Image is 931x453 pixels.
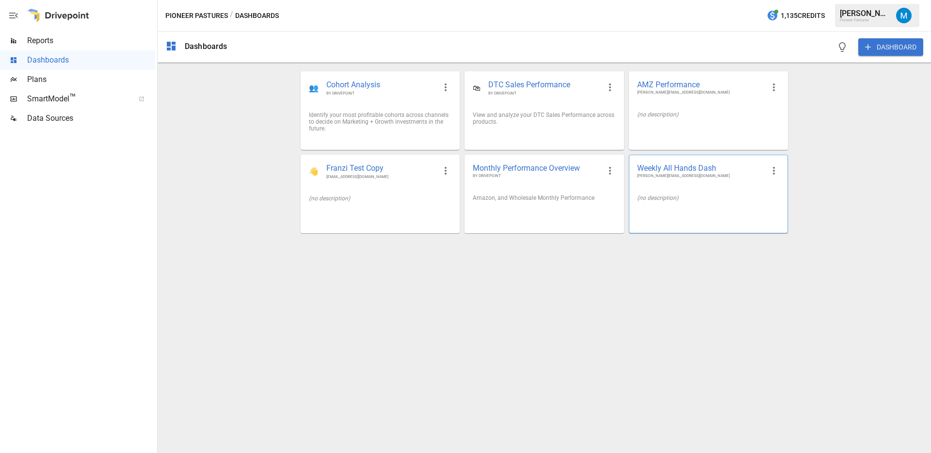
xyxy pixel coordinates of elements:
div: [PERSON_NAME] [840,9,890,18]
div: / [230,10,233,22]
div: 🛍 [473,83,481,93]
div: Identify your most profitable cohorts across channels to decide on Marketing + Growth investments... [309,112,451,132]
div: Amazon, and Wholesale Monthly Performance [473,194,615,201]
span: [PERSON_NAME][EMAIL_ADDRESS][DOMAIN_NAME] [637,173,764,179]
div: 👋 [309,167,319,176]
button: DASHBOARD [858,38,923,56]
span: Weekly All Hands Dash [637,163,764,173]
span: Plans [27,74,155,85]
span: BY DRIVEPOINT [473,173,600,179]
span: Franzi Test Copy [326,163,436,174]
span: AMZ Performance [637,80,764,90]
div: Dashboards [185,42,227,51]
span: [EMAIL_ADDRESS][DOMAIN_NAME] [326,174,436,179]
div: Pioneer Pastures [840,18,890,22]
span: Dashboards [27,54,155,66]
span: Cohort Analysis [326,80,436,91]
span: DTC Sales Performance [488,80,600,91]
button: Matt Fiedler [890,2,917,29]
span: Reports [27,35,155,47]
span: BY DRIVEPOINT [326,91,436,96]
span: 1,135 Credits [781,10,825,22]
div: View and analyze your DTC Sales Performance across products. [473,112,615,125]
button: Pioneer Pastures [165,10,228,22]
span: Data Sources [27,113,155,124]
span: Monthly Performance Overview [473,163,600,173]
div: (no description) [309,195,451,202]
span: SmartModel [27,93,128,105]
div: (no description) [637,111,780,118]
div: (no description) [637,194,780,201]
img: Matt Fiedler [896,8,912,23]
span: [PERSON_NAME][EMAIL_ADDRESS][DOMAIN_NAME] [637,90,764,96]
button: 1,135Credits [763,7,829,25]
div: 👥 [309,83,319,93]
span: BY DRIVEPOINT [488,91,600,96]
span: ™ [69,92,76,104]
